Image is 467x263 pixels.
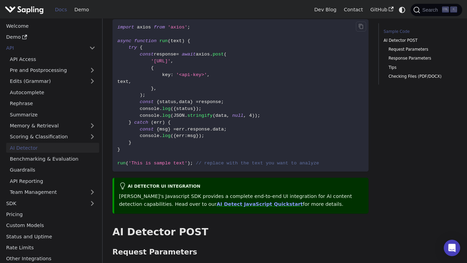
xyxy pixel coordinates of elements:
[129,140,131,145] span: }
[221,99,224,104] span: ;
[140,113,159,118] span: console
[5,5,44,15] img: Sapling.ai
[227,113,229,118] span: ,
[2,198,85,208] a: SDK
[6,176,99,186] a: API Reporting
[176,106,193,111] span: status
[117,161,126,166] span: run
[154,86,157,91] span: ,
[157,99,159,104] span: {
[143,92,145,98] span: ;
[388,46,452,53] a: Request Parameters
[176,72,207,77] span: '<api-key>'
[210,52,213,57] span: .
[196,133,199,138] span: }
[151,59,171,64] span: '[URL]'
[388,64,452,71] a: Tips
[162,113,171,118] span: log
[255,113,257,118] span: )
[187,38,190,43] span: {
[310,4,340,15] a: Dev Blog
[6,132,99,142] a: Scoring & Classification
[6,76,99,86] a: Edits (Grammar)
[2,32,99,42] a: Demo
[85,43,99,53] button: Collapse sidebar category 'API'
[388,73,452,80] a: Checking Files (PDF/DOCX)
[85,198,99,208] button: Expand sidebar category 'SDK'
[384,37,455,44] a: AI Detector POST
[185,127,187,132] span: .
[176,52,179,57] span: =
[126,161,129,166] span: (
[6,165,99,175] a: Guardrails
[199,99,221,104] span: response
[196,99,199,104] span: =
[185,113,187,118] span: .
[6,65,99,75] a: Pre and Postprocessing
[168,25,187,30] span: 'axios'
[173,106,176,111] span: {
[162,120,165,125] span: )
[213,52,224,57] span: post
[2,210,99,220] a: Pricing
[196,106,199,111] span: )
[117,38,131,43] span: async
[140,127,154,132] span: const
[257,113,260,118] span: ;
[2,221,99,230] a: Custom Models
[159,133,162,138] span: .
[224,52,227,57] span: (
[187,113,213,118] span: stringify
[201,133,204,138] span: ;
[140,99,154,104] span: const
[185,133,187,138] span: :
[71,4,93,15] a: Demo
[187,25,190,30] span: ;
[171,113,173,118] span: (
[411,4,462,16] button: Search (Ctrl+K)
[168,38,171,43] span: (
[6,121,99,131] a: Memory & Retrieval
[444,240,460,256] div: Open Intercom Messenger
[213,127,224,132] span: data
[232,113,243,118] span: null
[140,52,154,57] span: const
[210,127,213,132] span: .
[159,106,162,111] span: .
[215,113,227,118] span: data
[187,133,196,138] span: msg
[171,38,182,43] span: text
[252,113,255,118] span: )
[388,55,452,62] a: Response Parameters
[173,133,176,138] span: {
[119,183,363,191] div: AI Detector UI integration
[190,99,193,104] span: }
[117,79,129,84] span: text
[168,127,171,132] span: }
[162,133,171,138] span: log
[397,5,407,15] button: Switch between dark and light mode (currently system mode)
[159,38,168,43] span: run
[157,127,159,132] span: {
[196,52,210,57] span: axios
[216,201,303,207] a: AI Detect JavaScript Quickstart
[199,106,201,111] span: ;
[6,87,99,97] a: Autocomplete
[151,86,154,91] span: }
[243,113,246,118] span: ,
[168,120,171,125] span: {
[154,52,176,57] span: response
[420,7,442,13] span: Search
[190,161,193,166] span: ;
[140,45,143,50] span: {
[196,161,319,166] span: // replace with the text you want to analyze
[176,99,179,104] span: ,
[154,120,162,125] span: err
[2,231,99,241] a: Status and Uptime
[207,72,210,77] span: ,
[193,106,196,111] span: }
[199,133,201,138] span: )
[140,133,159,138] span: console
[187,161,190,166] span: )
[151,65,154,71] span: {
